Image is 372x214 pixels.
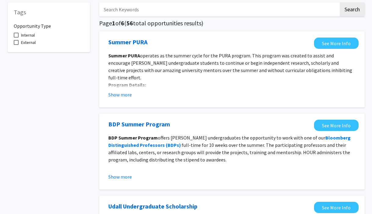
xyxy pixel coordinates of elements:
[21,39,36,46] span: External
[21,31,35,39] span: Internal
[99,20,365,27] h5: Page of ( total opportunities results)
[108,82,146,88] strong: Program Details:
[314,120,359,131] a: Opens in a new tab
[108,134,356,163] p: offers [PERSON_NAME] undergraduates the opportunity to work with one of our full-time for 10 week...
[108,53,140,59] strong: Summer PURA
[314,202,359,213] a: Opens in a new tab
[99,2,339,16] input: Search Keywords
[5,187,26,209] iframe: Chat
[108,135,158,141] strong: BDP Summer Program
[108,38,147,47] a: Opens in a new tab
[108,91,132,98] button: Show more
[126,19,133,27] span: 56
[108,202,197,211] a: Opens in a new tab
[314,38,359,49] a: Opens in a new tab
[108,120,170,129] a: Opens in a new tab
[340,2,365,16] button: Search
[14,9,84,16] h5: Tags
[108,173,132,180] button: Show more
[14,18,84,29] h6: Opportunity Type
[121,19,124,27] span: 6
[112,19,115,27] span: 1
[108,53,352,81] span: operates as the summer cycle for the PURA program. This program was created to assist and encoura...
